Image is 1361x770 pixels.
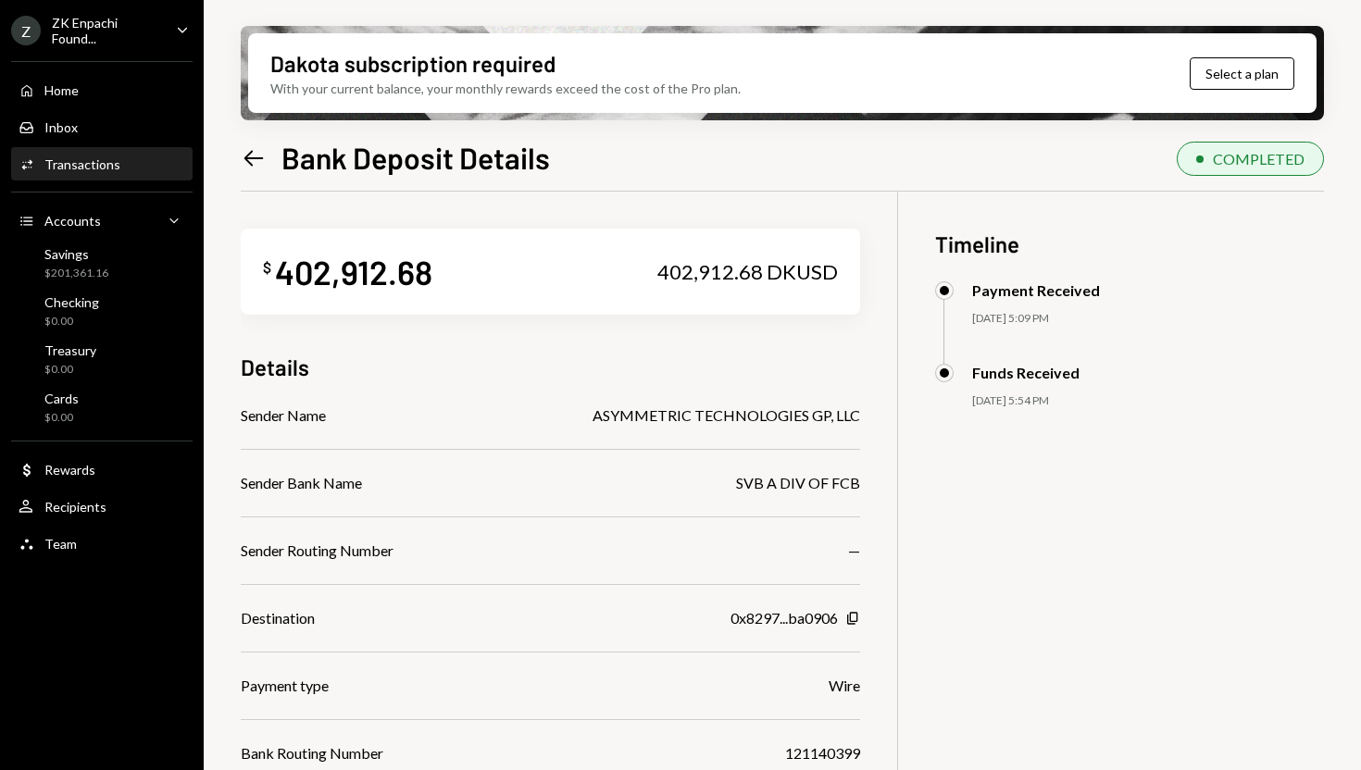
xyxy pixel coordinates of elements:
div: Accounts [44,213,101,229]
a: Home [11,73,193,106]
a: Recipients [11,490,193,523]
a: Inbox [11,110,193,143]
a: Treasury$0.00 [11,337,193,381]
div: Payment Received [972,281,1100,299]
div: Checking [44,294,99,310]
div: Inbox [44,119,78,135]
div: 121140399 [785,742,860,764]
div: [DATE] 5:09 PM [972,311,1325,327]
div: [DATE] 5:54 PM [972,393,1325,409]
div: ZK Enpachi Found... [52,15,161,46]
div: Transactions [44,156,120,172]
div: 0x8297...ba0906 [730,607,838,629]
h3: Timeline [935,229,1325,259]
div: Destination [241,607,315,629]
div: 402,912.68 DKUSD [657,259,838,285]
div: $ [263,258,271,277]
div: $0.00 [44,314,99,329]
div: $0.00 [44,410,79,426]
a: Savings$201,361.16 [11,241,193,285]
div: Sender Bank Name [241,472,362,494]
div: — [848,540,860,562]
div: Rewards [44,462,95,478]
div: Bank Routing Number [241,742,383,764]
div: 402,912.68 [275,251,432,292]
a: Rewards [11,453,193,486]
div: Cards [44,391,79,406]
div: COMPLETED [1213,150,1305,168]
div: $0.00 [44,362,96,378]
div: Recipients [44,499,106,515]
a: Transactions [11,147,193,180]
h3: Details [241,352,309,382]
div: ASYMMETRIC TECHNOLOGIES GP, LLC [593,404,860,427]
button: Select a plan [1190,57,1294,90]
div: Sender Routing Number [241,540,393,562]
div: Savings [44,246,108,262]
div: $201,361.16 [44,266,108,281]
div: Team [44,536,77,552]
div: Funds Received [972,364,1080,381]
div: Sender Name [241,404,326,427]
div: Treasury [44,342,96,358]
div: Payment type [241,675,329,697]
div: SVB A DIV OF FCB [736,472,860,494]
div: Home [44,82,79,98]
div: Z [11,16,41,45]
div: Wire [829,675,860,697]
a: Accounts [11,204,193,237]
div: With your current balance, your monthly rewards exceed the cost of the Pro plan. [270,79,741,98]
a: Team [11,527,193,560]
a: Checking$0.00 [11,289,193,333]
a: Cards$0.00 [11,385,193,429]
h1: Bank Deposit Details [281,139,550,176]
div: Dakota subscription required [270,48,556,79]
